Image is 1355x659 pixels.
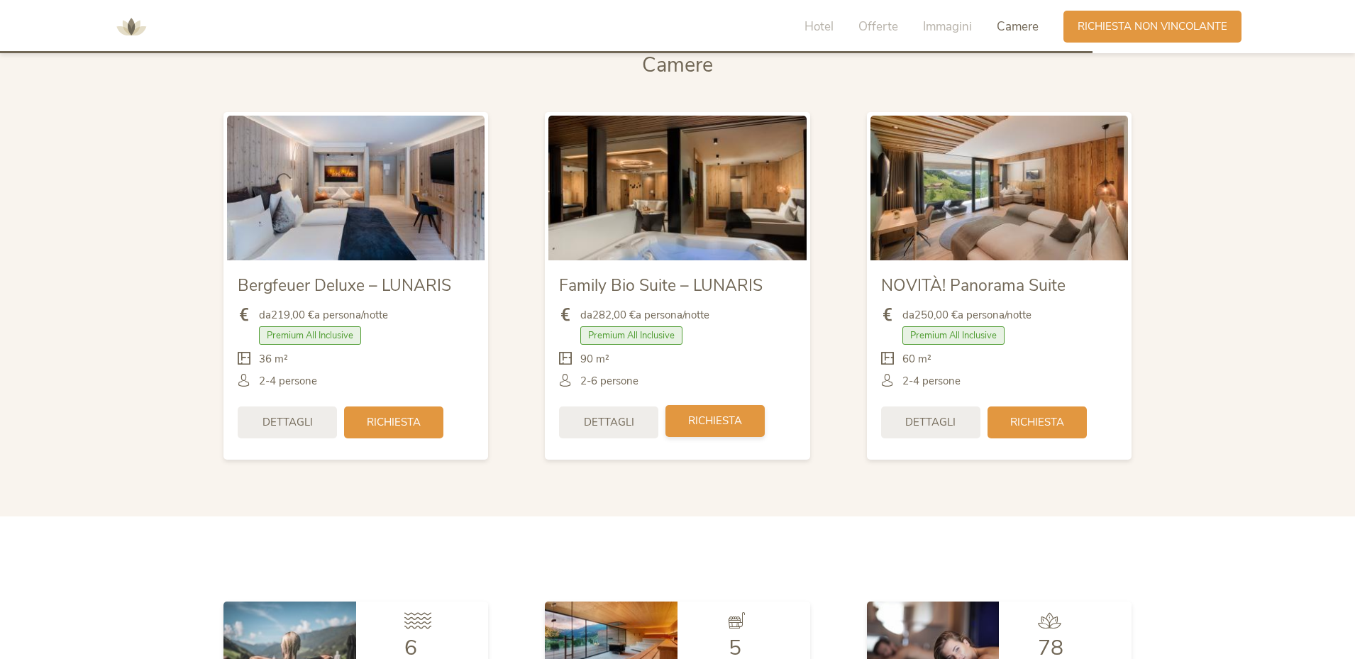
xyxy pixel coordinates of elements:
span: 60 m² [902,352,931,367]
b: 219,00 € [271,308,314,322]
img: Bergfeuer Deluxe – LUNARIS [227,116,485,260]
img: NOVITÀ! Panorama Suite [870,116,1128,260]
span: NOVITÀ! Panorama Suite [881,275,1066,297]
span: Camere [997,18,1039,35]
span: Hotel [804,18,834,35]
span: 90 m² [580,352,609,367]
a: AMONTI & LUNARIS Wellnessresort [110,21,153,31]
span: Dettagli [584,415,634,430]
b: 250,00 € [914,308,958,322]
span: Premium All Inclusive [259,326,361,345]
span: Offerte [858,18,898,35]
span: Premium All Inclusive [902,326,1005,345]
span: Dettagli [905,415,956,430]
span: da a persona/notte [902,308,1032,323]
span: 36 m² [259,352,288,367]
img: Family Bio Suite – LUNARIS [548,116,806,260]
span: 2-4 persone [902,374,961,389]
span: Richiesta non vincolante [1078,19,1227,34]
span: Richiesta [1010,415,1064,430]
span: da a persona/notte [580,308,709,323]
span: Premium All Inclusive [580,326,682,345]
span: Family Bio Suite – LUNARIS [559,275,763,297]
span: 2-4 persone [259,374,317,389]
span: Camere [642,51,713,79]
b: 282,00 € [592,308,636,322]
span: Immagini [923,18,972,35]
span: da a persona/notte [259,308,388,323]
span: Richiesta [367,415,421,430]
span: Bergfeuer Deluxe – LUNARIS [238,275,451,297]
span: Dettagli [262,415,313,430]
img: AMONTI & LUNARIS Wellnessresort [110,6,153,48]
span: 2-6 persone [580,374,638,389]
span: Richiesta [688,414,742,428]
